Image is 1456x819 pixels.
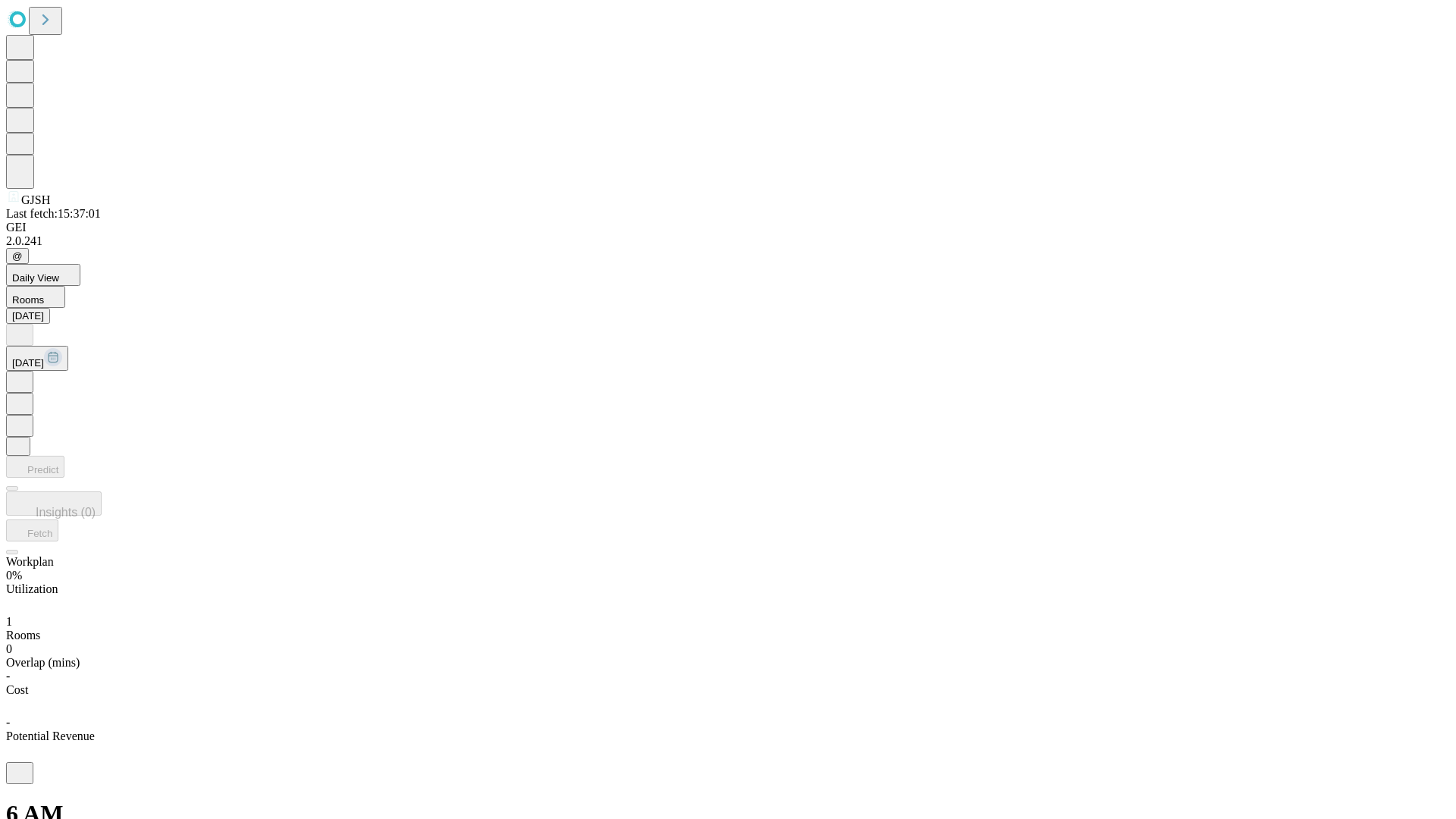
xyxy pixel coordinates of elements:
span: 0 [6,642,12,655]
span: Daily View [12,272,59,284]
button: Fetch [6,519,58,541]
span: [DATE] [12,357,44,369]
button: [DATE] [6,308,50,324]
div: 2.0.241 [6,234,1450,248]
span: Overlap (mins) [6,656,80,669]
div: GEI [6,221,1450,234]
button: [DATE] [6,346,68,371]
span: Rooms [6,629,40,642]
span: Utilization [6,582,58,595]
span: 1 [6,615,12,628]
span: Workplan [6,555,54,568]
button: @ [6,248,29,264]
span: 0% [6,569,22,582]
span: - [6,670,10,682]
button: Predict [6,456,64,478]
span: Rooms [12,294,44,306]
button: Insights (0) [6,491,102,516]
span: GJSH [21,193,50,206]
button: Daily View [6,264,80,286]
span: - [6,716,10,729]
span: Insights (0) [36,506,96,519]
span: Cost [6,683,28,696]
button: Rooms [6,286,65,308]
span: @ [12,250,23,262]
span: Potential Revenue [6,730,95,742]
span: Last fetch: 15:37:01 [6,207,101,220]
